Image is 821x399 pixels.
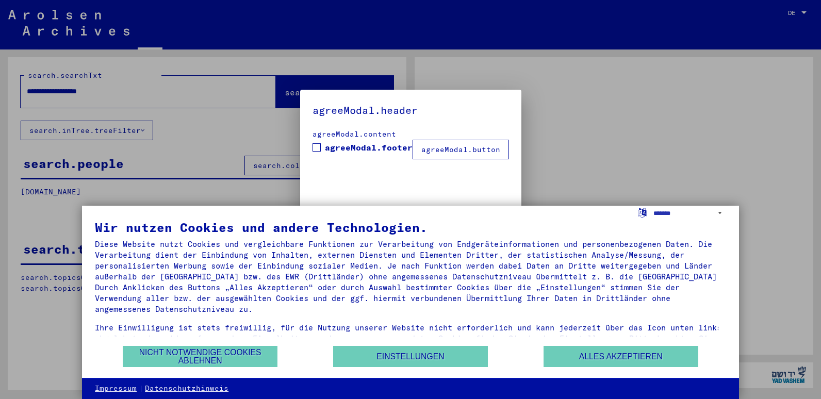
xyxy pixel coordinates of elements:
[123,346,277,367] button: Nicht notwendige Cookies ablehnen
[653,206,726,221] select: Sprache auswählen
[313,102,509,119] h5: agreeModal.header
[313,129,509,140] div: agreeModal.content
[333,346,488,367] button: Einstellungen
[95,221,726,234] div: Wir nutzen Cookies und andere Technologien.
[95,239,726,314] div: Diese Website nutzt Cookies und vergleichbare Funktionen zur Verarbeitung von Endgeräteinformatio...
[544,346,698,367] button: Alles akzeptieren
[325,141,413,154] span: agreeModal.footer
[637,207,648,217] label: Sprache auswählen
[95,322,726,355] div: Ihre Einwilligung ist stets freiwillig, für die Nutzung unserer Website nicht erforderlich und ka...
[95,384,137,394] a: Impressum
[145,384,228,394] a: Datenschutzhinweis
[413,140,509,159] button: agreeModal.button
